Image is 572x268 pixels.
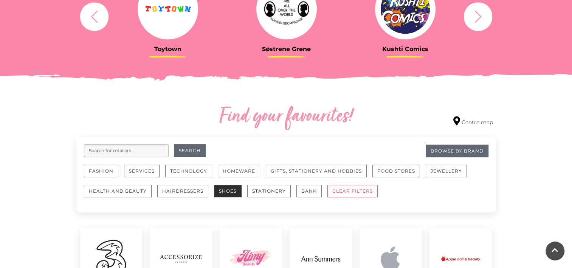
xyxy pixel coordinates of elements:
h3: Kushti Comics [352,45,459,53]
button: Jewellery [426,165,467,177]
button: Shoes [214,185,242,197]
button: Fashion [84,165,118,177]
button: Technology [165,165,212,177]
a: Food Stores [372,165,426,185]
a: Services [124,165,165,185]
a: Stationery [247,185,296,205]
a: Health and Beauty [84,185,157,205]
button: Stationery [247,185,291,197]
button: Hairdressers [157,185,208,197]
a: Jewellery [426,165,473,185]
a: Hairdressers [157,185,214,205]
button: Food Stores [372,165,420,177]
a: Fashion [84,165,124,185]
button: Health and Beauty [84,185,152,197]
button: Bank [296,185,322,197]
button: Services [124,165,160,177]
h3: Søstrene Grene [233,45,340,53]
h2: Find your favourites! [148,105,424,129]
a: Bank [296,185,327,205]
button: CLEAR FILTERS [327,185,378,197]
a: Homeware [218,165,266,185]
input: Search for retailers [84,144,169,157]
button: Search [174,144,206,157]
a: Gifts, Stationery and Hobbies [266,165,372,185]
a: Technology [165,165,218,185]
h3: Toytown [114,45,222,53]
button: Homeware [218,165,260,177]
a: CLEAR FILTERS [327,185,383,205]
a: Shoes [214,185,247,205]
a: Browse By Brand [426,145,488,157]
a: Centre map [453,116,493,126]
button: Gifts, Stationery and Hobbies [266,165,367,177]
